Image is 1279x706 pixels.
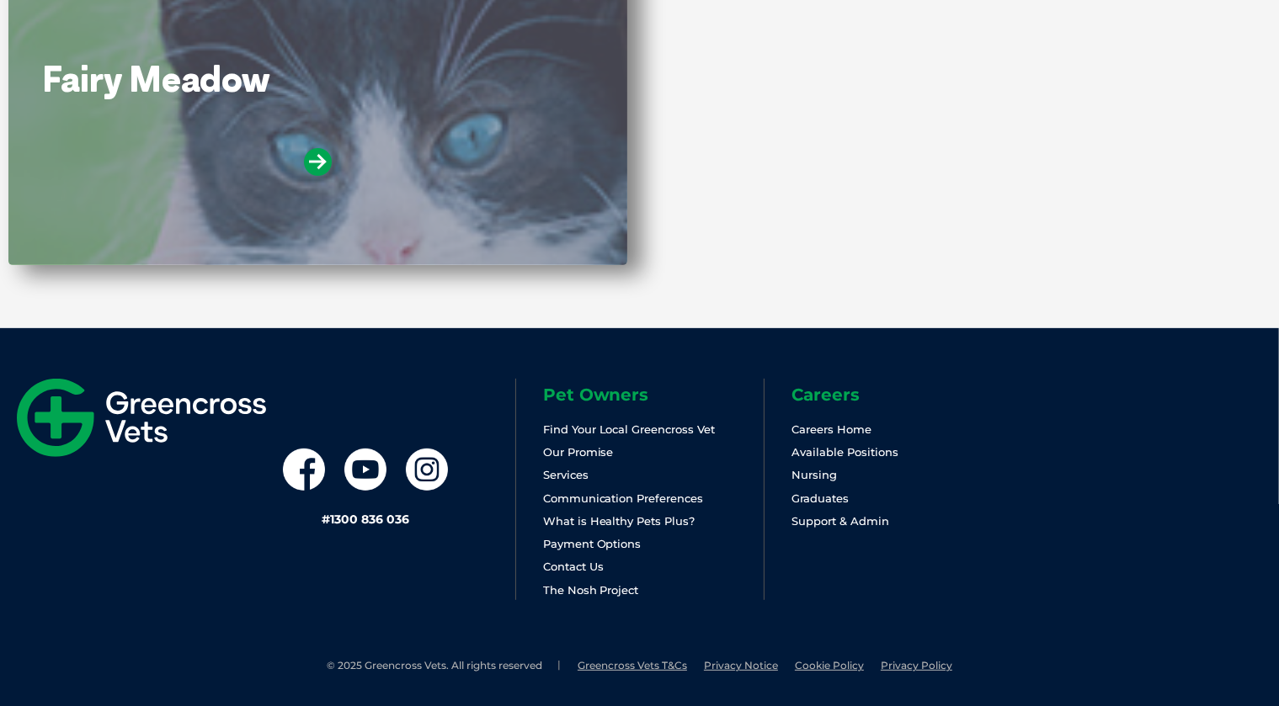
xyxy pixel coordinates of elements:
a: #1300 836 036 [322,512,409,527]
span: # [322,512,330,527]
a: The Nosh Project [543,583,639,597]
a: Available Positions [791,445,898,459]
a: Privacy Policy [881,659,952,671]
a: Graduates [791,491,849,505]
li: © 2025 Greencross Vets. All rights reserved [327,659,561,673]
h6: Pet Owners [543,386,765,403]
a: Contact Us [543,560,604,573]
a: Payment Options [543,537,642,550]
a: Fairy Meadow [42,56,270,101]
a: Greencross Vets T&Cs [578,659,687,671]
h6: Careers [791,386,1013,403]
a: Services [543,468,589,481]
a: What is Healthy Pets Plus? [543,514,695,528]
a: Nursing [791,468,837,481]
a: Privacy Notice [704,659,778,671]
a: Our Promise [543,445,614,459]
a: Support & Admin [791,514,889,528]
a: Communication Preferences [543,491,704,505]
a: Cookie Policy [795,659,864,671]
a: Find Your Local Greencross Vet [543,422,716,436]
a: Careers Home [791,422,871,436]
